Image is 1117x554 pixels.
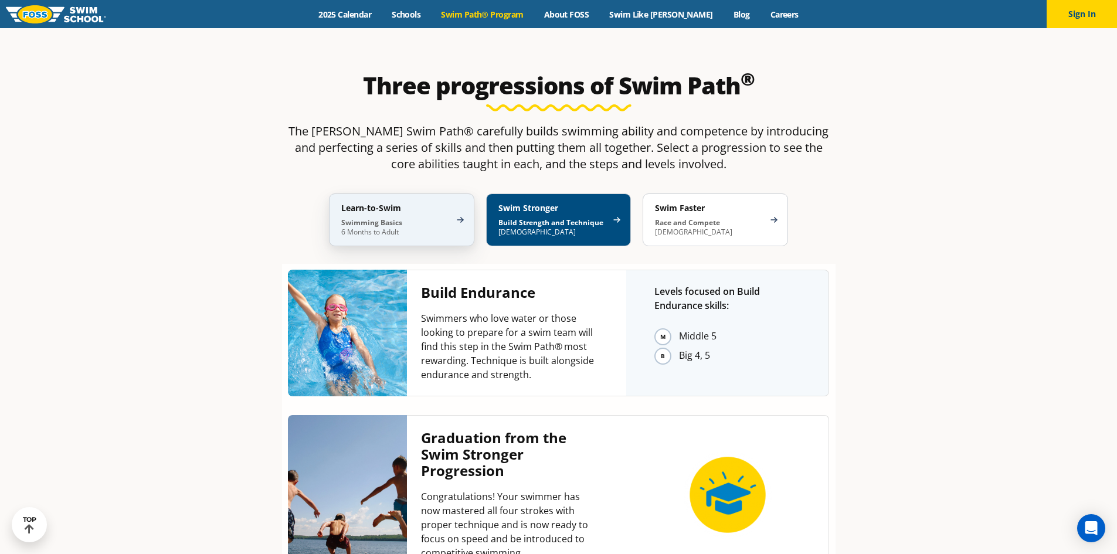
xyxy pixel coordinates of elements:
[760,9,809,20] a: Careers
[534,9,599,20] a: About FOSS
[23,516,36,534] div: TOP
[723,9,760,20] a: Blog
[599,9,724,20] a: Swim Like [PERSON_NAME]
[1077,514,1105,542] div: Open Intercom Messenger
[431,9,534,20] a: Swim Path® Program
[421,311,598,382] p: Swimmers who love water or those looking to prepare for a swim team will find this step in the Sw...
[282,72,836,100] h2: Three progressions of Swim Path
[282,123,836,172] p: The [PERSON_NAME] Swim Path® carefully builds swimming ability and competence by introducing and ...
[679,328,800,346] li: Middle 5
[382,9,431,20] a: Schools
[341,217,402,227] strong: Swimming Basics
[421,284,598,301] h4: Build Endurance
[498,218,607,237] p: [DEMOGRAPHIC_DATA]
[655,203,764,213] h4: Swim Faster
[654,284,800,312] p: Levels focused on Build Endurance skills:
[741,67,755,91] sup: ®
[341,218,450,237] p: 6 Months to Adult
[6,5,106,23] img: FOSS Swim School Logo
[655,217,720,227] strong: Race and Compete
[421,430,598,479] h4: Graduation from the Swim Stronger Progression
[684,451,772,539] img: icon-graduation-circle
[308,9,382,20] a: 2025 Calendar
[498,203,607,213] h4: Swim Stronger
[341,203,450,213] h4: Learn-to-Swim
[679,347,800,365] li: Big 4, 5
[655,218,764,237] p: [DEMOGRAPHIC_DATA]
[498,217,603,227] strong: Build Strength and Technique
